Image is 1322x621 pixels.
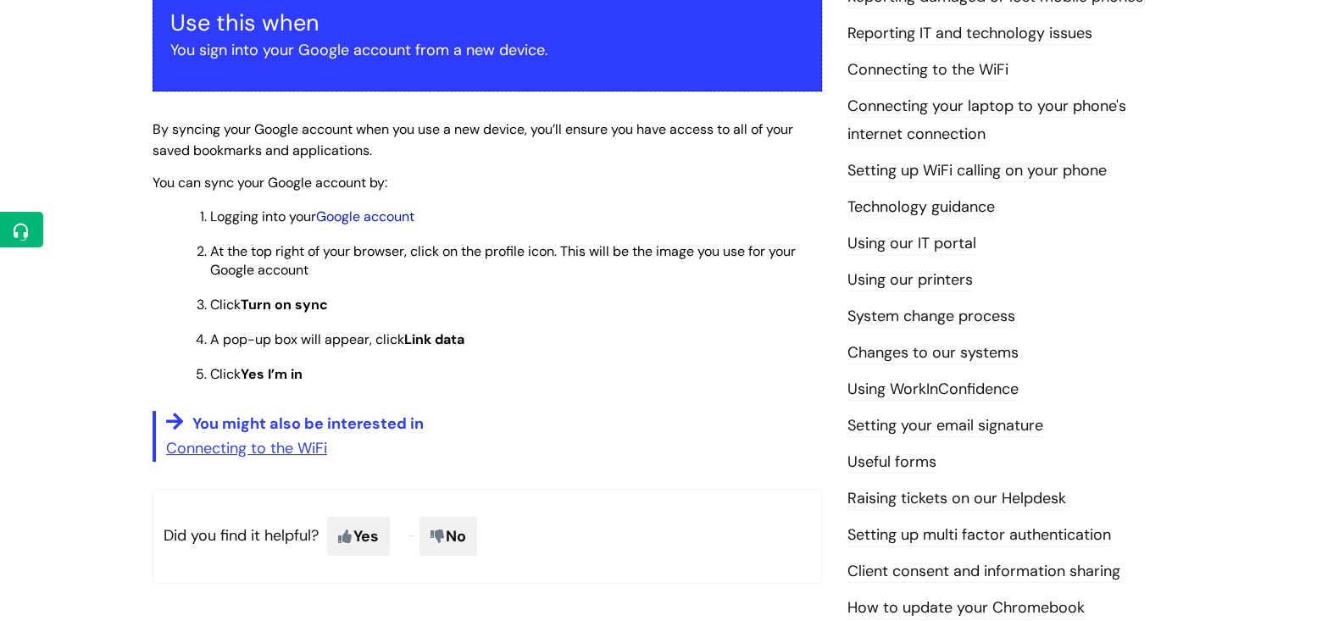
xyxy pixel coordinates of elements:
[847,233,976,255] a: Using our IT portal
[847,561,1120,583] a: Client consent and information sharing
[241,365,303,383] strong: Yes I’m in
[210,330,464,348] span: A pop-up box will appear, click
[166,438,327,458] a: Connecting to the WiFi
[847,415,1043,437] a: Setting your email signature
[419,517,477,556] span: No
[241,296,328,313] strong: Turn on sync
[327,517,390,556] span: Yes
[847,160,1107,182] a: Setting up WiFi calling on your phone
[170,9,804,36] h3: Use this when
[847,524,1111,546] a: Setting up multi factor authentication
[153,120,793,159] span: By syncing your Google account when you use a new device, you’ll ensure you have access to all of...
[192,413,424,434] span: You might also be interested in
[210,365,303,383] span: Click
[153,489,822,584] p: Did you find it helpful?
[210,296,328,313] span: Click
[847,96,1126,145] a: Connecting your laptop to your phone's internet connection
[847,488,1066,510] a: Raising tickets on our Helpdesk
[153,174,387,191] span: You can sync your Google account by:
[847,306,1015,328] a: System change process
[847,342,1019,364] a: Changes to our systems
[404,330,464,348] strong: Link data
[316,208,414,225] a: Google account
[847,59,1008,81] a: Connecting to the WiFi
[170,36,804,64] p: You sign into your Google account from a new device.
[847,452,936,474] a: Useful forms
[847,269,973,291] a: Using our printers
[210,242,796,279] span: At the top right of your browser, click on the profile icon. This will be the image you use for y...
[847,379,1019,401] a: Using WorkInConfidence
[210,208,414,225] span: Logging into your
[847,597,1085,619] a: How to update your Chromebook
[847,197,995,219] a: Technology guidance
[847,23,1092,45] a: Reporting IT and technology issues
